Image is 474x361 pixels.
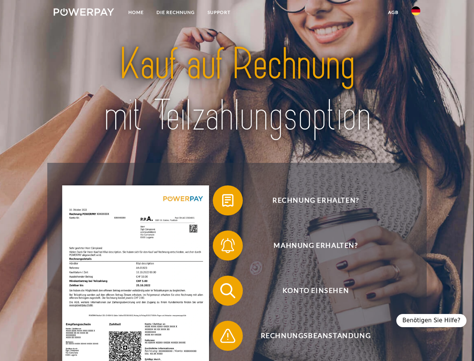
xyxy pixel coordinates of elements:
button: Konto einsehen [213,276,408,306]
a: DIE RECHNUNG [150,6,201,19]
img: qb_warning.svg [218,326,237,345]
button: Mahnung erhalten? [213,231,408,261]
div: Benötigen Sie Hilfe? [396,314,466,327]
span: Konto einsehen [224,276,408,306]
img: de [411,6,420,15]
img: logo-powerpay-white.svg [54,8,114,16]
img: title-powerpay_de.svg [72,36,402,144]
button: Rechnung erhalten? [213,185,408,215]
a: SUPPORT [201,6,237,19]
span: Mahnung erhalten? [224,231,408,261]
img: qb_bell.svg [218,236,237,255]
button: Rechnungsbeanstandung [213,321,408,351]
a: Home [122,6,150,19]
span: Rechnungsbeanstandung [224,321,408,351]
img: qb_bill.svg [218,191,237,210]
span: Rechnung erhalten? [224,185,408,215]
a: agb [382,6,405,19]
img: qb_search.svg [218,281,237,300]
